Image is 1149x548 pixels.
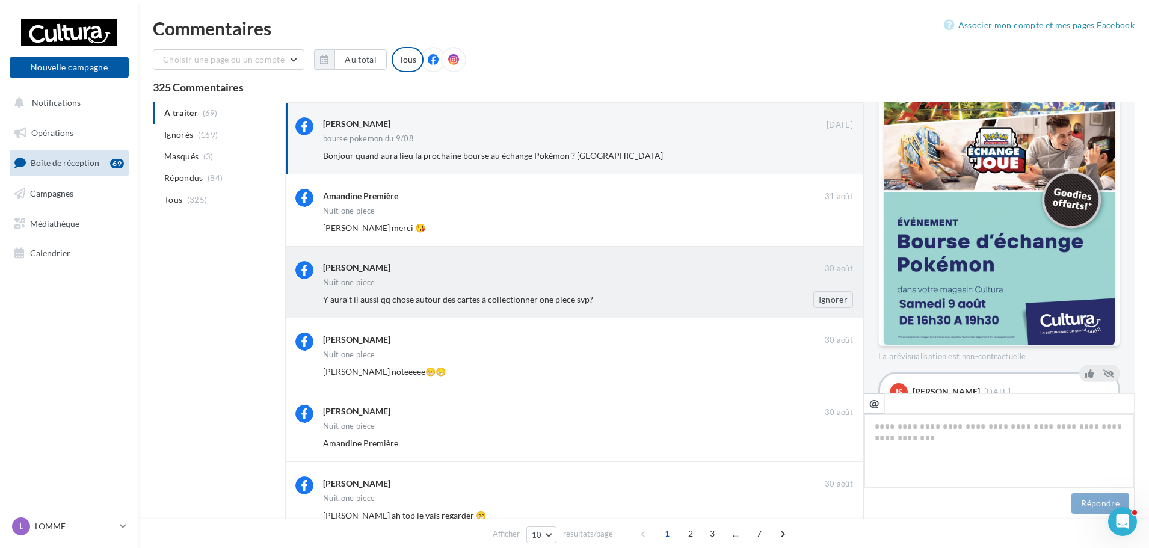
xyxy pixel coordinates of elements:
[7,150,131,176] a: Boîte de réception69
[153,82,1135,93] div: 325 Commentaires
[334,49,387,70] button: Au total
[164,150,199,162] span: Masqués
[1108,507,1137,536] iframe: Intercom live chat
[153,49,304,70] button: Choisir une page ou un compte
[658,524,677,543] span: 1
[7,120,131,146] a: Opérations
[164,172,203,184] span: Répondus
[895,386,903,398] span: JS
[323,279,375,286] div: Nuit one piece
[314,49,387,70] button: Au total
[323,478,390,490] div: [PERSON_NAME]
[10,515,129,538] a: L LOMME
[203,152,214,161] span: (3)
[30,218,79,228] span: Médiathèque
[825,263,853,274] span: 30 août
[825,335,853,346] span: 30 août
[153,19,1135,37] div: Commentaires
[532,530,542,540] span: 10
[750,524,769,543] span: 7
[878,346,1120,362] div: La prévisualisation est non-contractuelle
[869,398,879,408] i: @
[984,388,1011,396] span: [DATE]
[827,120,853,131] span: [DATE]
[19,520,23,532] span: L
[30,188,73,199] span: Campagnes
[493,528,520,540] span: Afficher
[32,97,81,108] span: Notifications
[323,494,375,502] div: Nuit one piece
[323,334,390,346] div: [PERSON_NAME]
[726,524,745,543] span: ...
[35,520,115,532] p: LOMME
[323,118,390,130] div: [PERSON_NAME]
[164,194,182,206] span: Tous
[323,207,375,215] div: Nuit one piece
[323,422,375,430] div: Nuit one piece
[323,190,398,202] div: Amandine Première
[110,159,124,168] div: 69
[164,129,193,141] span: Ignorés
[323,223,425,233] span: [PERSON_NAME] merci 😘
[681,524,700,543] span: 2
[31,128,73,138] span: Opérations
[208,173,223,183] span: (84)
[10,57,129,78] button: Nouvelle campagne
[163,54,285,64] span: Choisir une page ou un compte
[864,393,884,414] button: @
[323,405,390,417] div: [PERSON_NAME]
[323,294,593,304] span: Y aura t il aussi qq chose autour des cartes à collectionner one piece svp?
[703,524,722,543] span: 3
[323,351,375,359] div: Nuit one piece
[825,479,853,490] span: 30 août
[813,291,853,308] button: Ignorer
[825,191,853,202] span: 31 août
[563,528,613,540] span: résultats/page
[7,241,131,266] a: Calendrier
[392,47,424,72] div: Tous
[323,262,390,274] div: [PERSON_NAME]
[323,366,446,377] span: [PERSON_NAME] noteeeee😁😁
[7,211,131,236] a: Médiathèque
[31,158,99,168] span: Boîte de réception
[323,150,663,161] span: Bonjour quand aura lieu la prochaine bourse au échange Pokémon ? [GEOGRAPHIC_DATA]
[526,526,557,543] button: 10
[1071,493,1129,514] button: Répondre
[323,135,414,143] div: bourse pokemon du 9/08
[187,195,208,205] span: (325)
[7,181,131,206] a: Campagnes
[913,387,980,396] div: [PERSON_NAME]
[944,18,1135,32] a: Associer mon compte et mes pages Facebook
[30,248,70,258] span: Calendrier
[198,130,218,140] span: (169)
[323,438,398,448] span: Amandine Première
[825,407,853,418] span: 30 août
[7,90,126,115] button: Notifications
[323,510,486,520] span: [PERSON_NAME] ah top je vais regarder 😁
